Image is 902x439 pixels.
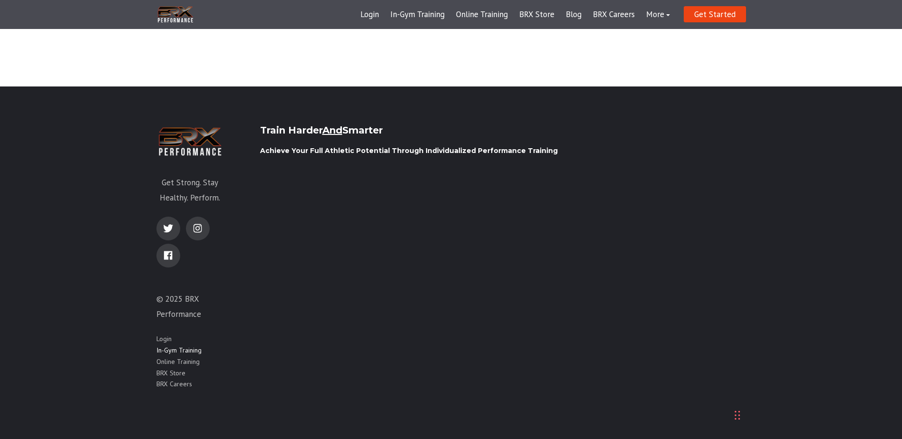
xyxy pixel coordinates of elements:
a: Online Training [156,357,200,367]
iframe: Chat Widget [730,341,902,439]
a: instagram [186,217,210,240]
strong: Achieve Your Full Athletic Potential Through Individualized Performance Training [260,146,558,155]
a: Get Started [684,6,746,22]
a: BRX Store [156,369,185,378]
div: Navigation Menu [156,333,224,390]
p: © 2025 BRX Performance [156,291,224,322]
a: Login [355,3,385,26]
p: Get Strong. Stay Healthy. Perform. [156,175,224,206]
a: Online Training [450,3,514,26]
a: Login [156,334,172,344]
a: Blog [560,3,587,26]
a: BRX Careers [156,380,192,389]
a: BRX Store [514,3,560,26]
a: facebook [156,244,180,267]
a: In-Gym Training [156,346,202,355]
a: More [640,3,676,26]
strong: Train Harder Smarter [260,124,383,136]
span: And [322,124,342,136]
a: twitter [156,217,180,240]
img: BRX Transparent Logo-2 [156,124,224,159]
img: BRX Transparent Logo-2 [156,5,194,24]
a: In-Gym Training [385,3,450,26]
a: BRX Careers [587,3,640,26]
div: Drag [735,401,740,429]
div: Navigation Menu [355,3,676,26]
